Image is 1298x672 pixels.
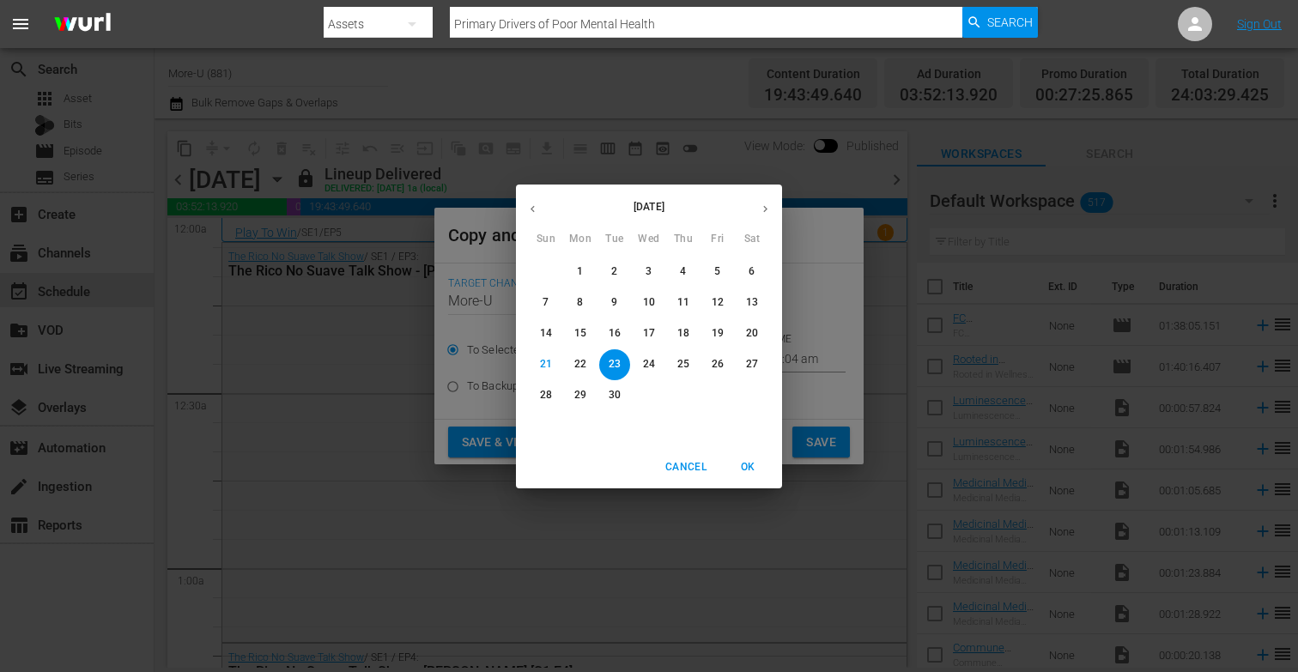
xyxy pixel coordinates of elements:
button: 3 [634,257,664,288]
p: 15 [574,326,586,341]
button: 5 [702,257,733,288]
p: 25 [677,357,689,372]
span: menu [10,14,31,34]
p: 1 [577,264,583,279]
button: 10 [634,288,664,318]
span: Cancel [665,458,707,476]
p: [DATE] [549,199,749,215]
button: 22 [565,349,596,380]
p: 27 [746,357,758,372]
span: Sat [737,231,767,248]
button: 16 [599,318,630,349]
span: Thu [668,231,699,248]
button: 1 [565,257,596,288]
span: Fri [702,231,733,248]
p: 18 [677,326,689,341]
button: 11 [668,288,699,318]
button: Cancel [658,453,713,481]
span: Wed [634,231,664,248]
span: Search [987,7,1033,38]
button: 29 [565,380,596,411]
p: 14 [540,326,552,341]
p: 12 [712,295,724,310]
button: 7 [531,288,561,318]
button: 14 [531,318,561,349]
button: 17 [634,318,664,349]
p: 24 [643,357,655,372]
button: 12 [702,288,733,318]
p: 17 [643,326,655,341]
button: 23 [599,349,630,380]
button: 20 [737,318,767,349]
a: Sign Out [1237,17,1282,31]
p: 4 [680,264,686,279]
img: ans4CAIJ8jUAAAAAAAAAAAAAAAAAAAAAAAAgQb4GAAAAAAAAAAAAAAAAAAAAAAAAJMjXAAAAAAAAAAAAAAAAAAAAAAAAgAT5G... [41,4,124,45]
p: 8 [577,295,583,310]
button: 8 [565,288,596,318]
button: 15 [565,318,596,349]
p: 7 [543,295,549,310]
button: 21 [531,349,561,380]
button: 24 [634,349,664,380]
p: 23 [609,357,621,372]
button: 9 [599,288,630,318]
button: 18 [668,318,699,349]
p: 11 [677,295,689,310]
button: 2 [599,257,630,288]
p: 13 [746,295,758,310]
span: Mon [565,231,596,248]
p: 2 [611,264,617,279]
p: 20 [746,326,758,341]
button: 19 [702,318,733,349]
p: 16 [609,326,621,341]
p: 10 [643,295,655,310]
p: 6 [749,264,755,279]
button: 25 [668,349,699,380]
p: 26 [712,357,724,372]
span: OK [727,458,768,476]
button: 4 [668,257,699,288]
button: 6 [737,257,767,288]
button: 30 [599,380,630,411]
p: 29 [574,388,586,403]
p: 21 [540,357,552,372]
button: 28 [531,380,561,411]
button: OK [720,453,775,481]
button: 13 [737,288,767,318]
p: 9 [611,295,617,310]
button: 27 [737,349,767,380]
span: Sun [531,231,561,248]
span: Tue [599,231,630,248]
p: 3 [646,264,652,279]
p: 5 [714,264,720,279]
p: 19 [712,326,724,341]
button: 26 [702,349,733,380]
p: 22 [574,357,586,372]
p: 28 [540,388,552,403]
p: 30 [609,388,621,403]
